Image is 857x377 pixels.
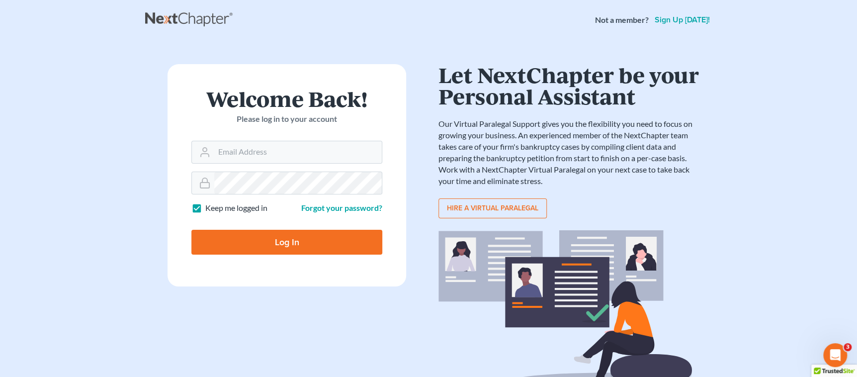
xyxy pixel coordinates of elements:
[191,113,382,125] p: Please log in to your account
[214,141,382,163] input: Email Address
[191,230,382,255] input: Log In
[438,64,702,106] h1: Let NextChapter be your Personal Assistant
[844,343,852,351] span: 3
[205,202,267,214] label: Keep me logged in
[191,88,382,109] h1: Welcome Back!
[438,118,702,187] p: Our Virtual Paralegal Support gives you the flexibility you need to focus on growing your busines...
[595,14,649,26] strong: Not a member?
[301,203,382,212] a: Forgot your password?
[438,198,547,218] a: Hire a virtual paralegal
[653,16,712,24] a: Sign up [DATE]!
[823,343,847,367] iframe: Intercom live chat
